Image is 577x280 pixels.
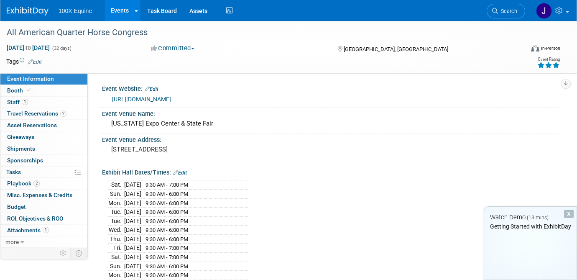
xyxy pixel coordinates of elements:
[484,213,577,222] div: Watch Demo
[478,44,560,56] div: Event Format
[102,82,560,93] div: Event Website:
[108,244,124,253] td: Fri.
[146,227,188,233] span: 9:30 AM - 6:00 PM
[7,75,54,82] span: Event Information
[7,227,49,234] span: Attachments
[108,226,124,235] td: Wed.
[146,182,188,188] span: 9:30 AM - 7:00 PM
[6,169,21,175] span: Tasks
[0,201,87,213] a: Budget
[146,191,188,197] span: 9:30 AM - 6:00 PM
[527,215,549,221] span: (13 mins)
[112,96,171,103] a: [URL][DOMAIN_NAME]
[146,200,188,206] span: 9:30 AM - 6:00 PM
[111,146,284,153] pre: [STREET_ADDRESS]
[124,244,141,253] td: [DATE]
[531,45,539,51] img: Format-Inperson.png
[51,46,71,51] span: (32 days)
[124,198,141,208] td: [DATE]
[4,25,513,40] div: All American Quarter Horse Congress
[124,234,141,244] td: [DATE]
[0,108,87,119] a: Travel Reservations2
[108,216,124,226] td: Tue.
[0,213,87,224] a: ROI, Objectives & ROO
[537,57,560,62] div: Event Rating
[108,190,124,199] td: Sun.
[6,44,50,51] span: [DATE] [DATE]
[487,4,525,18] a: Search
[60,110,66,117] span: 2
[0,97,87,108] a: Staff1
[6,57,42,66] td: Tags
[146,263,188,270] span: 9:30 AM - 6:00 PM
[108,117,554,130] div: [US_STATE] Expo Center & State Fair
[24,44,32,51] span: to
[108,180,124,190] td: Sat.
[484,222,577,231] div: Getting Started with ExhibitDay
[7,99,28,105] span: Staff
[108,252,124,262] td: Sat.
[7,180,40,187] span: Playbook
[0,225,87,236] a: Attachments1
[498,8,517,14] span: Search
[0,85,87,96] a: Booth
[5,239,19,245] span: more
[146,236,188,242] span: 9:30 AM - 6:00 PM
[7,157,43,164] span: Sponsorships
[0,120,87,131] a: Asset Reservations
[344,46,448,52] span: [GEOGRAPHIC_DATA], [GEOGRAPHIC_DATA]
[108,234,124,244] td: Thu.
[146,218,188,224] span: 9:30 AM - 6:00 PM
[0,143,87,154] a: Shipments
[33,180,40,187] span: 2
[146,254,188,260] span: 9:30 AM - 7:00 PM
[7,87,33,94] span: Booth
[7,192,72,198] span: Misc. Expenses & Credits
[124,271,141,280] td: [DATE]
[0,178,87,189] a: Playbook2
[7,203,26,210] span: Budget
[541,45,560,51] div: In-Person
[43,227,49,233] span: 1
[124,262,141,271] td: [DATE]
[102,108,560,118] div: Event Venue Name:
[7,215,63,222] span: ROI, Objectives & ROO
[0,155,87,166] a: Sponsorships
[22,99,28,105] span: 1
[146,245,188,251] span: 9:30 AM - 7:00 PM
[108,262,124,271] td: Sun.
[124,208,141,217] td: [DATE]
[146,272,188,278] span: 9:30 AM - 6:00 PM
[124,216,141,226] td: [DATE]
[59,8,92,14] span: 100X Equine
[148,44,198,53] button: Committed
[56,248,71,259] td: Personalize Event Tab Strip
[146,209,188,215] span: 9:30 AM - 6:00 PM
[124,180,141,190] td: [DATE]
[0,236,87,248] a: more
[7,122,57,128] span: Asset Reservations
[124,226,141,235] td: [DATE]
[108,198,124,208] td: Mon.
[0,131,87,143] a: Giveaways
[7,7,49,15] img: ExhibitDay
[108,208,124,217] td: Tue.
[536,3,552,19] img: Julie Gleason
[0,167,87,178] a: Tasks
[124,252,141,262] td: [DATE]
[7,145,35,152] span: Shipments
[124,190,141,199] td: [DATE]
[27,88,31,92] i: Booth reservation complete
[7,110,66,117] span: Travel Reservations
[145,86,158,92] a: Edit
[7,134,34,140] span: Giveaways
[0,73,87,85] a: Event Information
[108,271,124,280] td: Mon.
[564,210,574,218] div: Dismiss
[173,170,187,176] a: Edit
[102,166,560,177] div: Exhibit Hall Dates/Times:
[0,190,87,201] a: Misc. Expenses & Credits
[102,134,560,144] div: Event Venue Address:
[28,59,42,65] a: Edit
[71,248,88,259] td: Toggle Event Tabs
